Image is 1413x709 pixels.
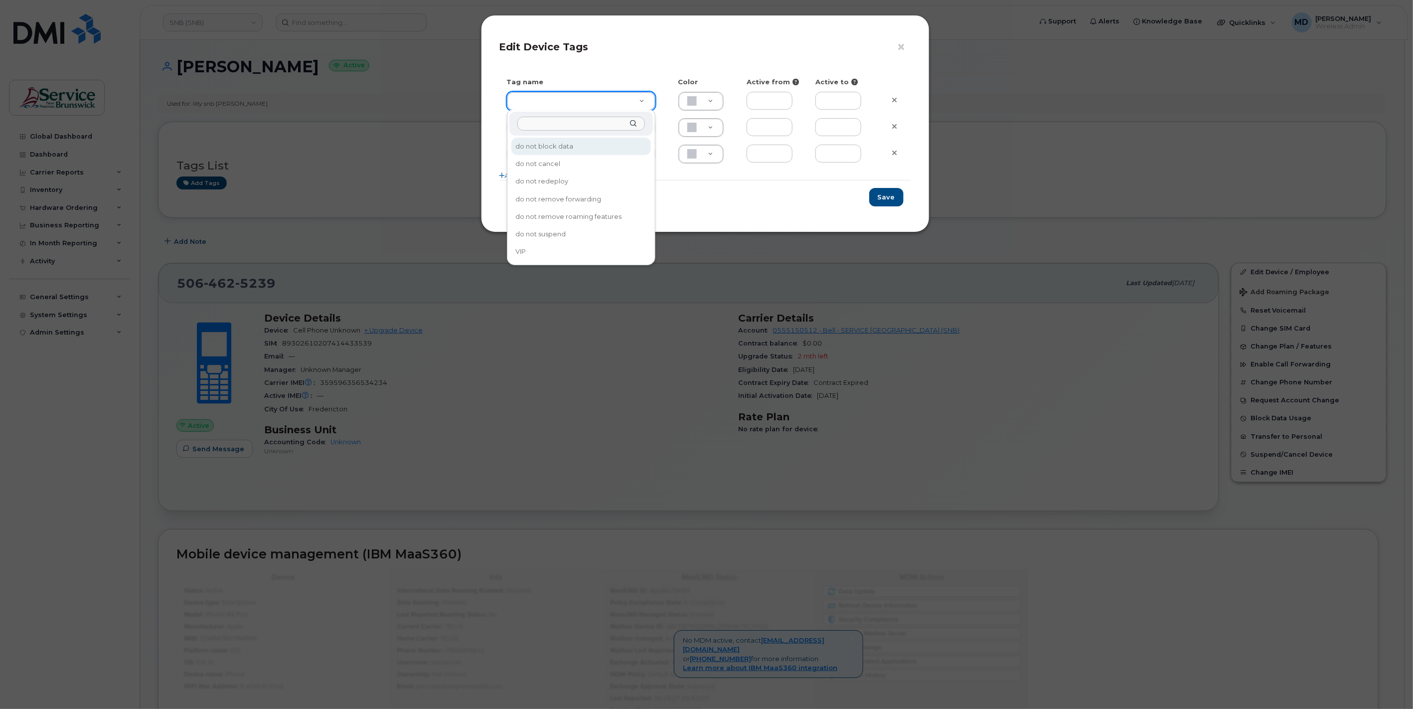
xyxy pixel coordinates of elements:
div: do not remove roaming features [512,209,650,224]
div: do not cancel [512,156,650,172]
div: do not redeploy [512,174,650,189]
div: do not suspend [512,226,650,242]
div: do not remove forwarding [512,191,650,207]
div: VIP [512,244,650,259]
div: do not block data [512,139,650,154]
